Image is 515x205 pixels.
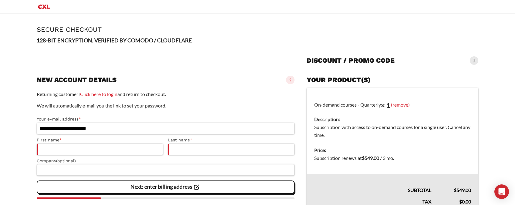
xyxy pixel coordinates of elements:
[391,101,410,107] a: (remove)
[37,37,192,44] strong: 128-BIT ENCRYPTION, VERIFIED BY COMODO / CLOUDFLARE
[37,137,163,144] label: First name
[314,146,471,154] dt: Price:
[37,102,295,110] p: We will automatically e-mail you the link to set your password.
[307,56,395,65] h3: Discount / promo code
[362,155,365,161] span: $
[494,184,509,199] div: Open Intercom Messenger
[454,187,471,193] bdi: 549.00
[307,174,439,194] th: Subtotal
[454,187,456,193] span: $
[37,76,116,84] h3: New account details
[362,155,379,161] bdi: 549.00
[37,26,478,33] h1: Secure Checkout
[314,155,394,161] span: Subscription renews at .
[314,115,471,123] dt: Description:
[459,199,462,204] span: $
[37,116,295,123] label: Your e-mail address
[37,90,295,98] p: Returning customer? and return to checkout.
[380,155,393,161] span: / 3 mo
[459,199,471,204] bdi: 0.00
[37,157,295,164] label: Company
[80,91,117,97] a: Click here to login
[168,137,295,144] label: Last name
[56,158,76,163] span: (optional)
[37,180,295,194] vaadin-button: Next: enter billing address
[314,123,471,139] dd: Subscription with access to on-demand courses for a single user. Cancel any time.
[381,101,390,109] strong: × 1
[307,88,478,143] td: On-demand courses - Quarterly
